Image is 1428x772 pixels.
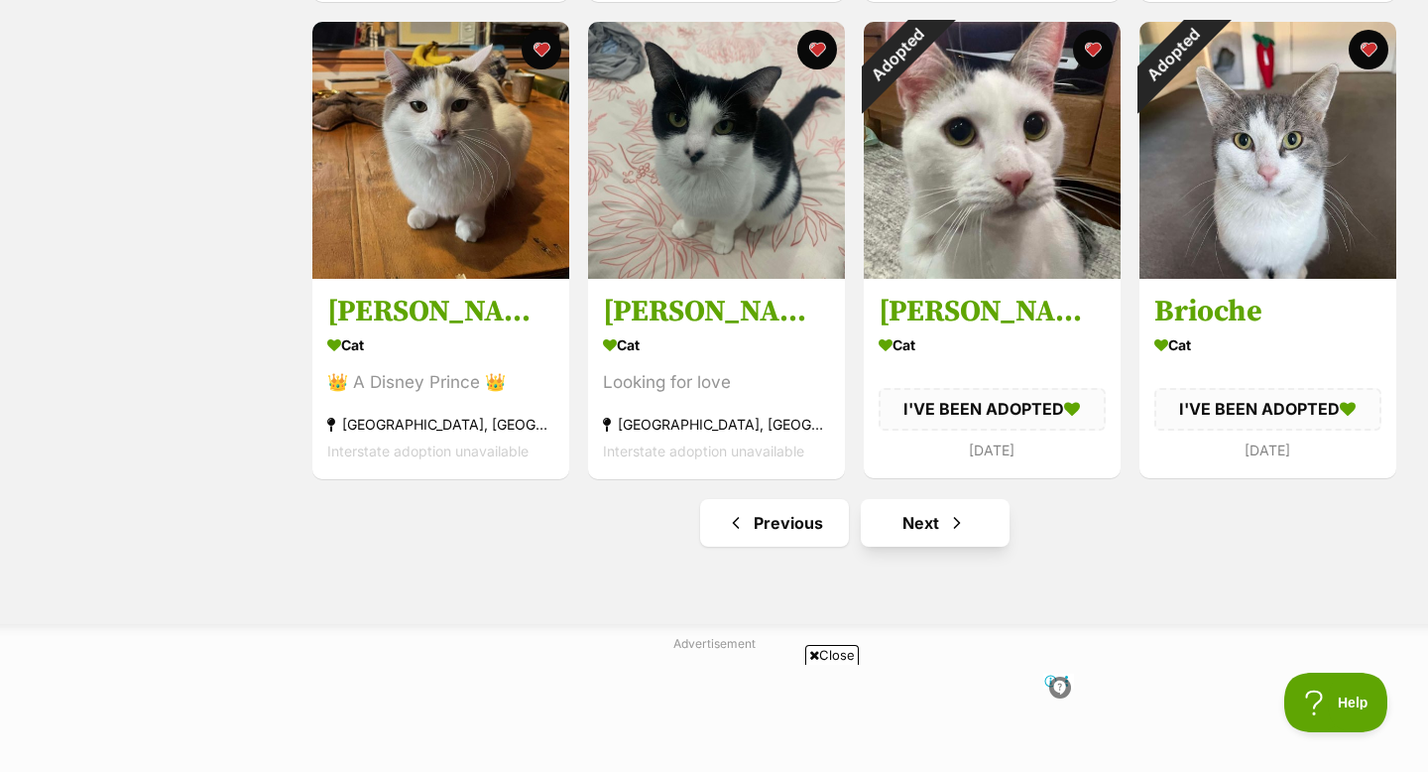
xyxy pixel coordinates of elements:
h3: [PERSON_NAME] [327,293,554,330]
a: Brioche Cat I'VE BEEN ADOPTED [DATE] favourite [1139,278,1396,477]
div: I'VE BEEN ADOPTED [1154,388,1381,430]
a: [PERSON_NAME] Cat 👑 A Disney Prince 👑 [GEOGRAPHIC_DATA], [GEOGRAPHIC_DATA] Interstate adoption un... [312,278,569,479]
span: Interstate adoption unavailable [603,443,804,459]
div: 👑 A Disney Prince 👑 [327,369,554,396]
button: favourite [1073,30,1113,69]
div: [GEOGRAPHIC_DATA], [GEOGRAPHIC_DATA] [327,411,554,438]
nav: Pagination [310,499,1398,547]
iframe: Help Scout Beacon - Open [1284,673,1388,732]
div: Cat [327,330,554,359]
a: Adopted [864,263,1121,283]
img: Wilson 🤍 [864,22,1121,279]
a: Previous page [700,499,849,547]
button: favourite [797,30,837,69]
div: [DATE] [879,436,1106,462]
h3: [PERSON_NAME] [603,293,830,330]
img: info.svg [1051,679,1069,697]
button: favourite [1349,30,1388,69]
a: Adopted [1139,263,1396,283]
div: [GEOGRAPHIC_DATA], [GEOGRAPHIC_DATA] [603,411,830,438]
div: Cat [603,330,830,359]
div: I'VE BEEN ADOPTED [879,388,1106,430]
img: Mollie [588,22,845,279]
button: favourite [522,30,561,69]
div: Cat [879,330,1106,359]
a: Next page [861,499,1010,547]
img: Flynn [312,22,569,279]
span: Interstate adoption unavailable [327,443,529,459]
img: Brioche [1139,22,1396,279]
span: Close [805,645,859,665]
h3: Brioche [1154,293,1381,330]
a: [PERSON_NAME] 🤍 Cat I'VE BEEN ADOPTED [DATE] favourite [864,278,1121,477]
h3: [PERSON_NAME] 🤍 [879,293,1106,330]
div: Looking for love [603,369,830,396]
a: [PERSON_NAME] Cat Looking for love [GEOGRAPHIC_DATA], [GEOGRAPHIC_DATA] Interstate adoption unava... [588,278,845,479]
div: Cat [1154,330,1381,359]
div: [DATE] [1154,436,1381,462]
